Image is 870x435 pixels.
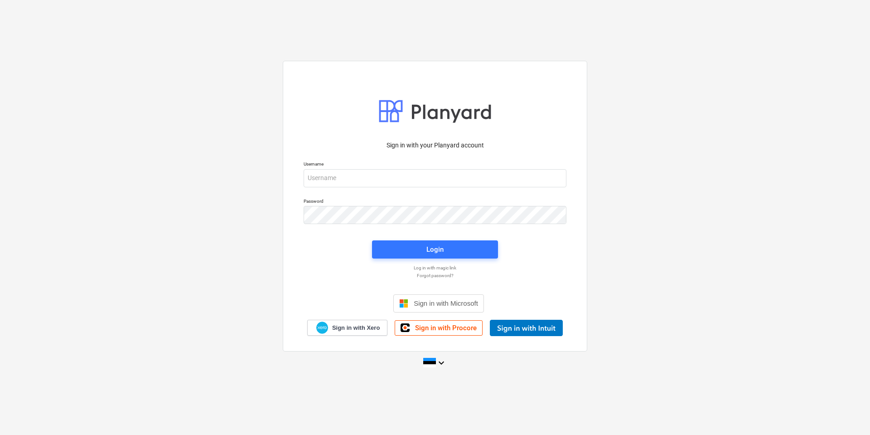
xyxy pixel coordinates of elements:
[426,244,444,255] div: Login
[304,169,566,187] input: Username
[299,265,571,271] a: Log in with magic link
[304,141,566,150] p: Sign in with your Planyard account
[415,324,477,332] span: Sign in with Procore
[399,299,408,308] img: Microsoft logo
[436,357,447,368] i: keyboard_arrow_down
[395,320,483,336] a: Sign in with Procore
[332,324,380,332] span: Sign in with Xero
[316,322,328,334] img: Xero logo
[372,240,498,259] button: Login
[414,299,478,307] span: Sign in with Microsoft
[304,161,566,169] p: Username
[299,273,571,279] a: Forgot password?
[304,198,566,206] p: Password
[307,320,388,336] a: Sign in with Xero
